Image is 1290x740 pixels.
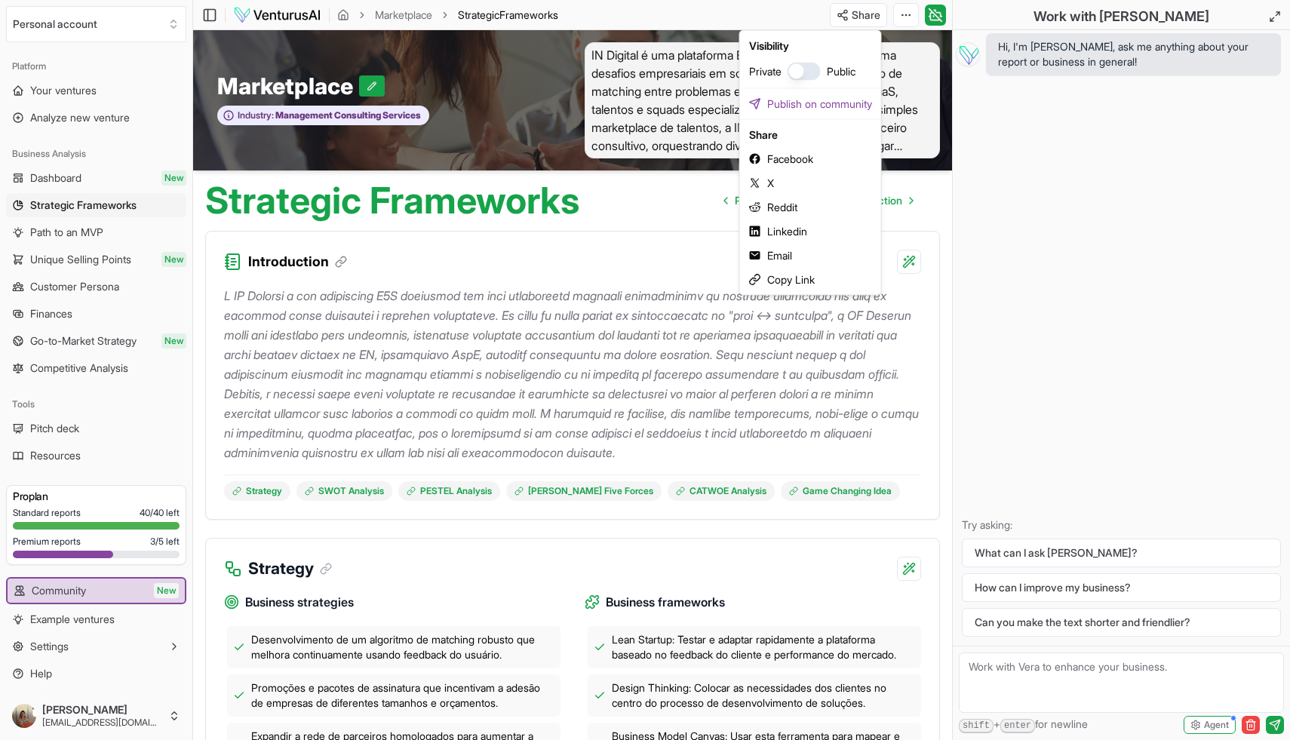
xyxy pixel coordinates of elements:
button: Email [743,244,878,268]
span: Private [749,64,782,79]
a: Publish on community [743,92,878,116]
span: Public [827,64,855,79]
button: Reddit [743,195,878,220]
button: Linkedin [743,220,878,244]
div: Copy Link [743,268,878,292]
button: Facebook [743,147,878,171]
button: X [743,171,878,195]
div: Share [743,123,878,147]
div: Visibility [743,34,878,58]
